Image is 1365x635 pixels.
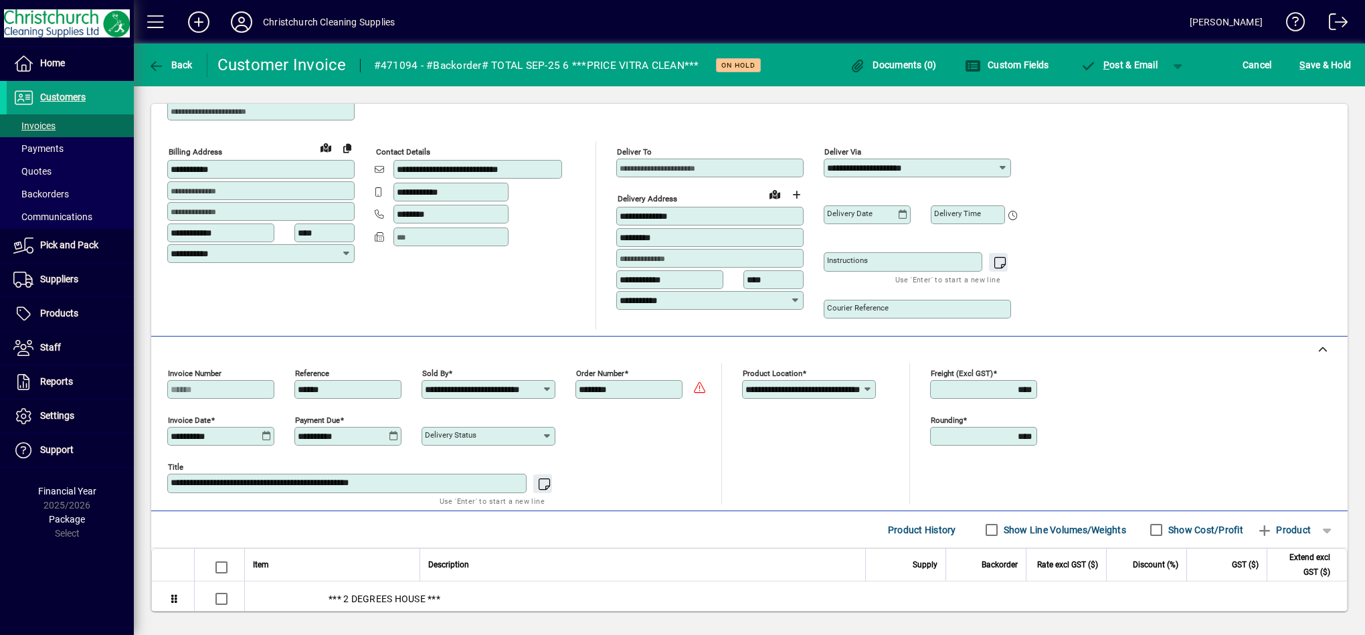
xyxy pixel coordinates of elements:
[7,229,134,262] a: Pick and Pack
[134,53,207,77] app-page-header-button: Back
[576,369,624,378] mat-label: Order number
[374,55,699,76] div: #471094 - #Backorder# TOTAL SEP-25 6 ***PRICE VITRA CLEAN***
[888,519,956,541] span: Product History
[177,10,220,34] button: Add
[295,369,329,378] mat-label: Reference
[913,557,937,572] span: Supply
[931,369,993,378] mat-label: Freight (excl GST)
[13,189,69,199] span: Backorders
[721,61,755,70] span: On hold
[1001,523,1126,537] label: Show Line Volumes/Weights
[49,514,85,525] span: Package
[168,416,211,425] mat-label: Invoice date
[1166,523,1243,537] label: Show Cost/Profit
[40,308,78,319] span: Products
[40,240,98,250] span: Pick and Pack
[1037,557,1098,572] span: Rate excl GST ($)
[824,147,861,157] mat-label: Deliver via
[743,369,802,378] mat-label: Product location
[617,147,652,157] mat-label: Deliver To
[148,60,193,70] span: Back
[7,434,134,467] a: Support
[253,557,269,572] span: Item
[1243,54,1272,76] span: Cancel
[40,92,86,102] span: Customers
[1103,60,1109,70] span: P
[422,369,448,378] mat-label: Sold by
[827,209,873,218] mat-label: Delivery date
[315,137,337,158] a: View on map
[1080,60,1158,70] span: ost & Email
[428,557,469,572] span: Description
[40,342,61,353] span: Staff
[440,493,545,509] mat-hint: Use 'Enter' to start a new line
[931,416,963,425] mat-label: Rounding
[7,331,134,365] a: Staff
[7,205,134,228] a: Communications
[217,54,347,76] div: Customer Invoice
[220,10,263,34] button: Profile
[40,410,74,421] span: Settings
[7,297,134,331] a: Products
[1239,53,1275,77] button: Cancel
[1133,557,1178,572] span: Discount (%)
[40,376,73,387] span: Reports
[846,53,940,77] button: Documents (0)
[1257,519,1311,541] span: Product
[40,58,65,68] span: Home
[962,53,1053,77] button: Custom Fields
[13,143,64,154] span: Payments
[145,53,196,77] button: Back
[38,486,96,496] span: Financial Year
[764,183,786,205] a: View on map
[1299,60,1305,70] span: S
[7,263,134,296] a: Suppliers
[786,184,807,205] button: Choose address
[883,518,962,542] button: Product History
[965,60,1049,70] span: Custom Fields
[1296,53,1354,77] button: Save & Hold
[263,11,395,33] div: Christchurch Cleaning Supplies
[40,444,74,455] span: Support
[13,211,92,222] span: Communications
[7,160,134,183] a: Quotes
[850,60,937,70] span: Documents (0)
[7,365,134,399] a: Reports
[7,399,134,433] a: Settings
[934,209,981,218] mat-label: Delivery time
[827,256,868,265] mat-label: Instructions
[1276,3,1305,46] a: Knowledge Base
[168,462,183,472] mat-label: Title
[1232,557,1259,572] span: GST ($)
[7,137,134,160] a: Payments
[1190,11,1263,33] div: [PERSON_NAME]
[1073,53,1164,77] button: Post & Email
[827,303,889,312] mat-label: Courier Reference
[425,430,476,440] mat-label: Delivery status
[295,416,340,425] mat-label: Payment due
[895,272,1000,287] mat-hint: Use 'Enter' to start a new line
[13,166,52,177] span: Quotes
[1319,3,1348,46] a: Logout
[337,137,358,159] button: Copy to Delivery address
[7,114,134,137] a: Invoices
[982,557,1018,572] span: Backorder
[1299,54,1351,76] span: ave & Hold
[13,120,56,131] span: Invoices
[1250,518,1317,542] button: Product
[40,274,78,284] span: Suppliers
[1275,550,1330,579] span: Extend excl GST ($)
[168,369,221,378] mat-label: Invoice number
[7,183,134,205] a: Backorders
[7,47,134,80] a: Home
